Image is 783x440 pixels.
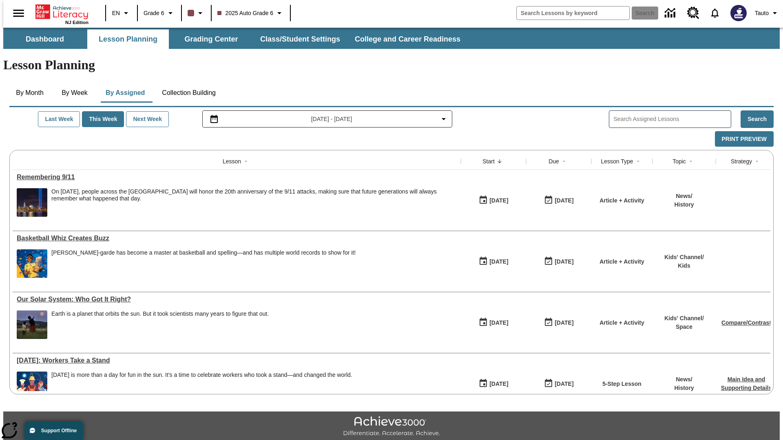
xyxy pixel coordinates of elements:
[674,384,694,392] p: History
[555,379,573,389] div: [DATE]
[755,9,769,18] span: Tauto
[17,174,457,181] a: Remembering 9/11, Lessons
[541,376,576,392] button: 09/07/25: Last day the lesson can be accessed
[35,4,88,20] a: Home
[17,372,47,400] img: A banner with a blue background shows an illustrated row of diverse men and women dressed in clot...
[555,257,573,267] div: [DATE]
[752,156,762,166] button: Sort
[541,193,576,208] button: 09/04/25: Last day the lesson can be accessed
[559,156,569,166] button: Sort
[725,2,752,24] button: Select a new avatar
[664,262,704,270] p: Kids
[674,375,694,384] p: News /
[721,319,771,326] a: Compare/Contrast
[9,83,50,103] button: By Month
[214,6,288,20] button: Class: 2025 Auto Grade 6, Select your class
[51,372,352,400] div: Labor Day is more than a day for fun in the sun. It's a time to celebrate workers who took a stan...
[476,254,511,269] button: 09/01/25: First time the lesson was available
[731,157,752,165] div: Strategy
[704,2,725,24] a: Notifications
[721,376,772,391] a: Main Idea and Supporting Details
[599,319,644,327] p: Article + Activity
[601,157,633,165] div: Lesson Type
[184,6,208,20] button: Class color is dark brown. Change class color
[51,310,269,339] div: Earth is a planet that orbits the sun. But it took scientists many years to figure that out.
[35,3,88,25] div: Home
[140,6,179,20] button: Grade: Grade 6, Select a grade
[17,357,457,364] a: Labor Day: Workers Take a Stand, Lessons
[541,315,576,330] button: 09/01/25: Last day the lesson can be accessed
[65,20,88,25] span: NJ Edition
[602,380,641,388] p: 5-Step Lesson
[549,157,559,165] div: Due
[476,193,511,208] button: 09/04/25: First time the lesson was available
[144,9,164,18] span: Grade 6
[730,5,747,21] img: Avatar
[206,114,449,124] button: Select the date range menu item
[17,174,457,181] div: Remembering 9/11
[311,115,352,123] span: [DATE] - [DATE]
[674,192,694,200] p: News /
[24,421,83,440] button: Support Offline
[170,29,252,49] button: Grading Center
[682,2,704,24] a: Resource Center, Will open in new tab
[517,7,629,20] input: search field
[17,296,457,303] div: Our Solar System: Who Got It Right?
[660,2,682,24] a: Data Center
[489,257,508,267] div: [DATE]
[217,9,274,18] span: 2025 Auto Grade 6
[51,372,352,378] div: [DATE] is more than a day for fun in the sun. It's a time to celebrate workers who took a stand—a...
[51,188,457,217] div: On September 11, 2021, people across the United States will honor the 20th anniversary of the 9/1...
[686,156,696,166] button: Sort
[489,379,508,389] div: [DATE]
[108,6,135,20] button: Language: EN, Select a language
[38,111,80,127] button: Last Week
[489,196,508,206] div: [DATE]
[51,188,457,202] div: On [DATE], people across the [GEOGRAPHIC_DATA] will honor the 20th anniversary of the 9/11 attack...
[741,110,774,128] button: Search
[17,296,457,303] a: Our Solar System: Who Got It Right? , Lessons
[495,156,504,166] button: Sort
[4,29,86,49] button: Dashboard
[664,314,704,323] p: Kids' Channel /
[489,318,508,328] div: [DATE]
[87,29,169,49] button: Lesson Planning
[17,188,47,217] img: New York City Tribute in Light from Liberty State Park, New Jersey
[54,83,95,103] button: By Week
[439,114,449,124] svg: Collapse Date Range Filter
[674,200,694,209] p: History
[343,416,440,437] img: Achieve3000 Differentiate Accelerate Achieve
[241,156,251,166] button: Sort
[476,376,511,392] button: 09/01/25: First time the lesson was available
[17,235,457,242] a: Basketball Whiz Creates Buzz, Lessons
[17,235,457,242] div: Basketball Whiz Creates Buzz
[99,83,151,103] button: By Assigned
[555,318,573,328] div: [DATE]
[3,28,780,49] div: SubNavbar
[752,6,783,20] button: Profile/Settings
[476,315,511,330] button: 09/01/25: First time the lesson was available
[17,310,47,339] img: One child points up at the moon in the night sky as another child looks on.
[51,249,356,256] p: [PERSON_NAME]-garde has become a master at basketball and spelling—and has multiple world records...
[664,323,704,331] p: Space
[17,357,457,364] div: Labor Day: Workers Take a Stand
[126,111,169,127] button: Next Week
[51,310,269,317] div: Earth is a planet that orbits the sun. But it took scientists many years to figure that out.
[112,9,120,18] span: EN
[613,113,731,125] input: Search Assigned Lessons
[664,253,704,262] p: Kids' Channel /
[348,29,467,49] button: College and Career Readiness
[155,83,222,103] button: Collection Building
[599,196,644,205] p: Article + Activity
[51,249,356,278] div: Zaila Avant-garde has become a master at basketball and spelling—and has multiple world records t...
[672,157,686,165] div: Topic
[555,196,573,206] div: [DATE]
[82,111,124,127] button: This Week
[599,257,644,266] p: Article + Activity
[7,1,31,25] button: Open side menu
[41,428,77,433] span: Support Offline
